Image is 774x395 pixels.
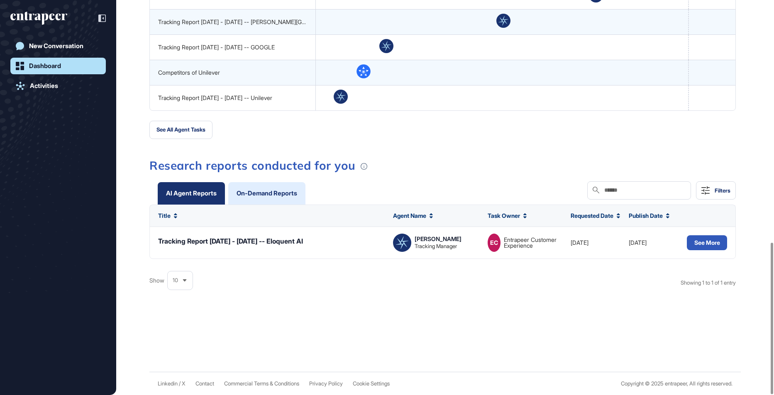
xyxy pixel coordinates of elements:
div: AI Agent Reports [166,190,217,196]
div: [PERSON_NAME] [415,236,461,242]
div: On-Demand Reports [237,190,297,196]
span: [DATE] [629,239,647,246]
span: Contact [195,380,214,387]
span: 10 [173,277,178,283]
div: Entrapeer Customer Experience [504,237,562,249]
div: EC [488,234,501,252]
a: X [182,380,186,387]
div: Activities [30,82,58,90]
span: Show [149,277,164,284]
div: Tracking Report [DATE] - [DATE] -- GOOGLE [158,44,308,51]
a: Linkedin [158,380,178,387]
span: Task Owner [488,212,520,219]
div: Copyright © 2025 entrapeer, All rights reserved. [621,380,732,387]
div: Dashboard [29,62,61,70]
a: Cookie Settings [353,380,390,387]
button: See More [687,235,727,250]
span: Agent Name [393,212,426,219]
span: [DATE] [571,239,588,246]
h3: Research reports conducted for you [149,160,736,171]
div: Competitors of Unilever [158,69,308,76]
a: Privacy Policy [309,380,343,387]
div: Tracking Manager [415,244,457,249]
span: / [179,380,181,387]
a: Activities [10,78,106,94]
button: Filters [696,181,736,200]
a: Commercial Terms & Conditions [224,380,299,387]
span: Requested Date [571,212,613,219]
div: Tracking Report [DATE] - [DATE] -- [PERSON_NAME][GEOGRAPHIC_DATA] [158,19,308,25]
button: See All Agent Tasks [149,121,212,139]
a: New Conversation [10,38,106,54]
div: Tracking Report [DATE] - [DATE] -- Unilever [158,95,308,101]
div: entrapeer-logo [10,12,67,25]
a: Dashboard [10,58,106,74]
div: Tracking Report [DATE] - [DATE] -- Eloquent AI [158,237,303,246]
div: New Conversation [29,42,83,50]
div: Filters [715,187,730,194]
span: Title [158,212,171,219]
span: Publish Date [629,212,663,219]
div: Showing 1 to 1 of 1 entry [681,279,736,287]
